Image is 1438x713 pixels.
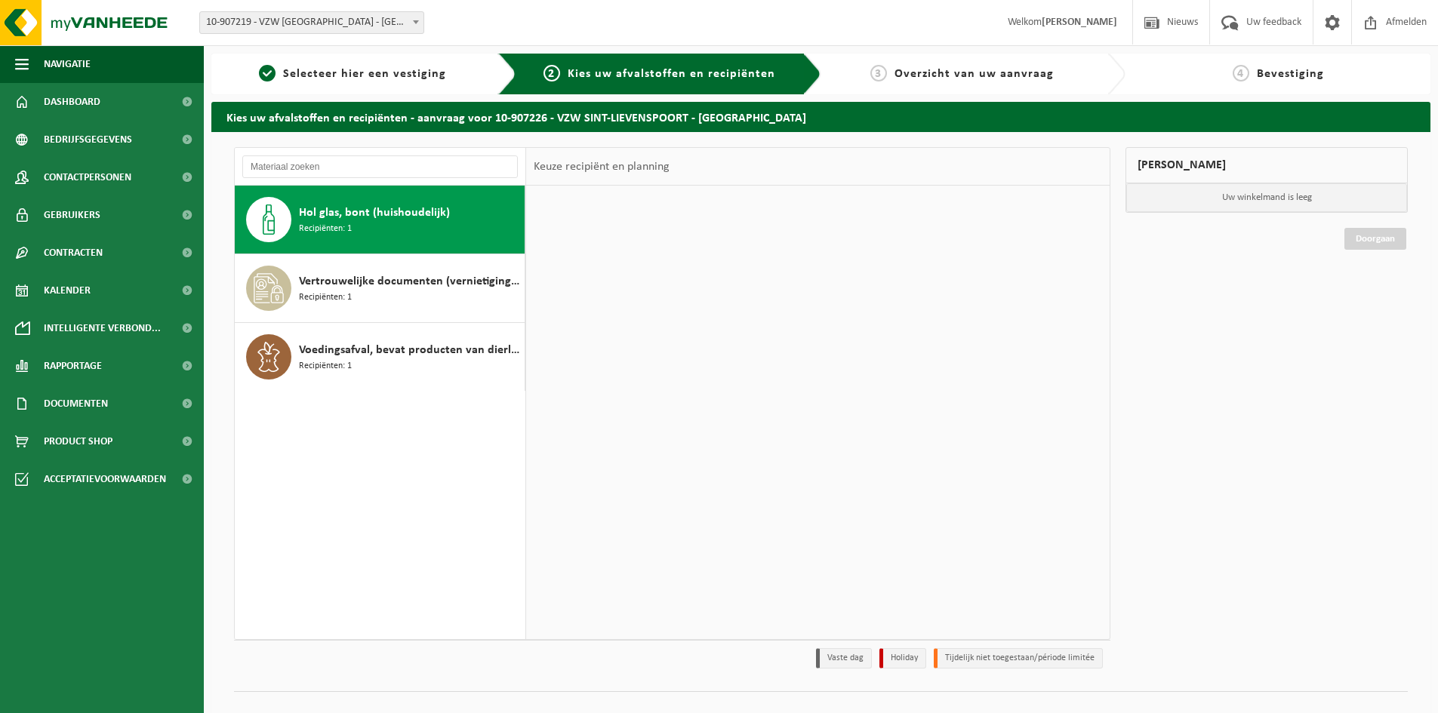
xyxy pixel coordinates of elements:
input: Materiaal zoeken [242,155,518,178]
span: 4 [1233,65,1249,81]
button: Hol glas, bont (huishoudelijk) Recipiënten: 1 [235,186,525,254]
h2: Kies uw afvalstoffen en recipiënten - aanvraag voor 10-907226 - VZW SINT-LIEVENSPOORT - [GEOGRAPH... [211,102,1430,131]
div: Keuze recipiënt en planning [526,148,677,186]
li: Vaste dag [816,648,872,668]
li: Tijdelijk niet toegestaan/période limitée [934,648,1103,668]
span: Gebruikers [44,196,100,234]
span: Acceptatievoorwaarden [44,460,166,498]
span: Selecteer hier een vestiging [283,68,446,80]
span: Vertrouwelijke documenten (vernietiging - recyclage) [299,272,521,290]
div: [PERSON_NAME] [1125,147,1408,183]
span: Kalender [44,272,91,309]
span: 3 [870,65,887,81]
span: Bedrijfsgegevens [44,121,132,158]
span: Recipiënten: 1 [299,359,352,373]
button: Vertrouwelijke documenten (vernietiging - recyclage) Recipiënten: 1 [235,254,525,323]
button: Voedingsafval, bevat producten van dierlijke oorsprong, onverpakt, categorie 3 Recipiënten: 1 [235,323,525,391]
span: Navigatie [44,45,91,83]
span: Recipiënten: 1 [299,290,352,305]
strong: [PERSON_NAME] [1042,17,1117,28]
span: 10-907219 - VZW SINT-LIEVENSPOORT - GENT [200,12,423,33]
span: Recipiënten: 1 [299,222,352,236]
span: Bevestiging [1257,68,1324,80]
span: Intelligente verbond... [44,309,161,347]
span: 1 [259,65,276,81]
span: Contactpersonen [44,158,131,196]
span: Contracten [44,234,103,272]
span: Kies uw afvalstoffen en recipiënten [568,68,775,80]
span: Hol glas, bont (huishoudelijk) [299,204,450,222]
p: Uw winkelmand is leeg [1126,183,1407,212]
span: 2 [543,65,560,81]
li: Holiday [879,648,926,668]
a: 1Selecteer hier een vestiging [219,65,486,83]
span: Dashboard [44,83,100,121]
span: Product Shop [44,423,112,460]
span: Documenten [44,385,108,423]
a: Doorgaan [1344,228,1406,250]
span: Overzicht van uw aanvraag [895,68,1054,80]
span: Voedingsafval, bevat producten van dierlijke oorsprong, onverpakt, categorie 3 [299,341,521,359]
span: 10-907219 - VZW SINT-LIEVENSPOORT - GENT [199,11,424,34]
span: Rapportage [44,347,102,385]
